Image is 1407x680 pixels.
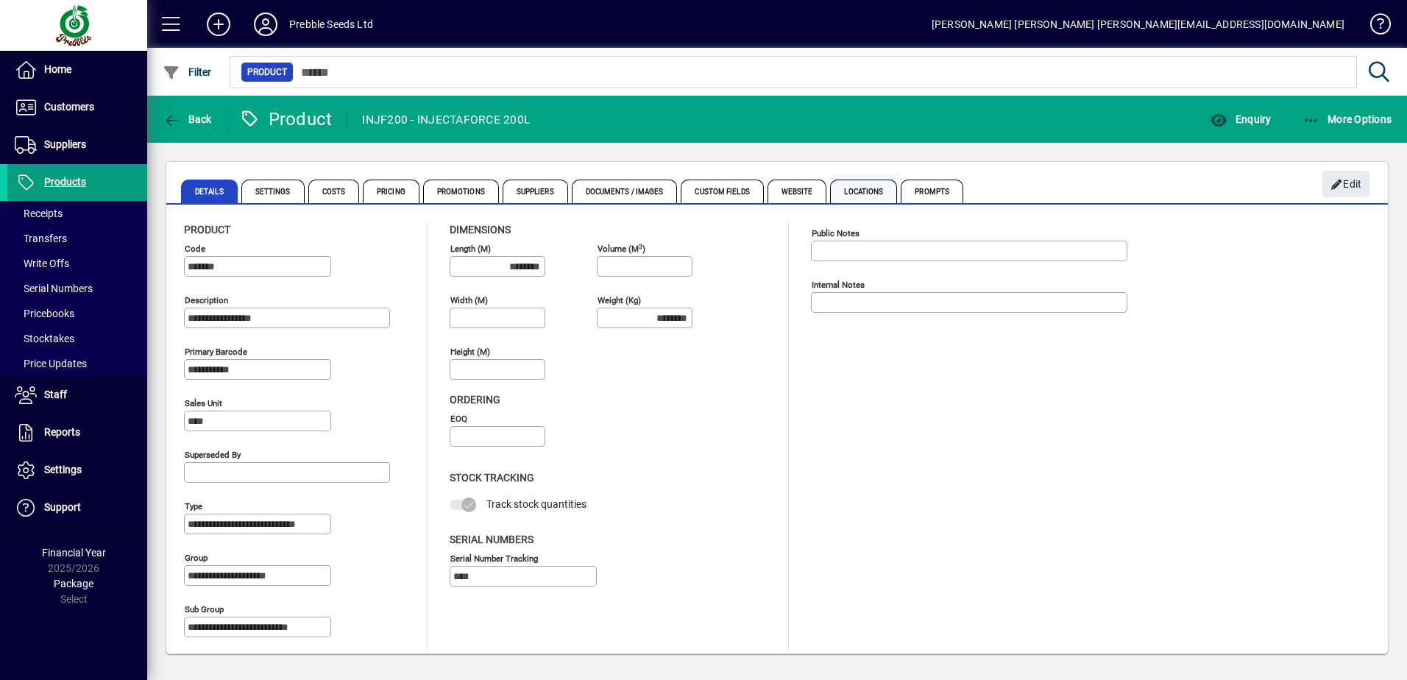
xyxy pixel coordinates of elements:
mat-label: Height (m) [450,347,490,357]
mat-label: Serial Number tracking [450,553,538,563]
button: Edit [1322,171,1369,197]
a: Transfers [7,226,147,251]
span: Financial Year [42,547,106,559]
a: Home [7,52,147,88]
span: Settings [241,180,305,203]
a: Serial Numbers [7,276,147,301]
span: Price Updates [15,358,87,369]
a: Staff [7,377,147,414]
a: Reports [7,414,147,451]
mat-label: Public Notes [812,228,860,238]
span: Details [181,180,238,203]
span: Settings [44,464,82,475]
button: Filter [159,59,216,85]
span: Edit [1330,172,1362,196]
mat-label: Sales unit [185,398,222,408]
span: Custom Fields [681,180,763,203]
mat-label: Superseded by [185,450,241,460]
span: Product [184,224,230,235]
span: Stocktakes [15,333,74,344]
span: Serial Numbers [450,534,534,545]
button: Profile [242,11,289,38]
div: [PERSON_NAME] [PERSON_NAME] [PERSON_NAME][EMAIL_ADDRESS][DOMAIN_NAME] [932,13,1344,36]
span: Website [768,180,827,203]
div: Prebble Seeds Ltd [289,13,373,36]
span: Dimensions [450,224,511,235]
span: Customers [44,101,94,113]
span: Pricebooks [15,308,74,319]
mat-label: Volume (m ) [598,244,645,254]
app-page-header-button: Back [147,106,228,132]
span: Reports [44,426,80,438]
a: Write Offs [7,251,147,276]
span: Track stock quantities [486,498,586,510]
a: Receipts [7,201,147,226]
a: Stocktakes [7,326,147,351]
button: Back [159,106,216,132]
span: Suppliers [44,138,86,150]
span: Home [44,63,71,75]
span: Serial Numbers [15,283,93,294]
span: Ordering [450,394,500,405]
button: More Options [1299,106,1396,132]
span: Stock Tracking [450,472,534,484]
span: Costs [308,180,360,203]
span: Locations [830,180,897,203]
span: Filter [163,66,212,78]
span: Write Offs [15,258,69,269]
span: Products [44,176,86,188]
span: Transfers [15,233,67,244]
a: Knowledge Base [1359,3,1389,51]
span: Support [44,501,81,513]
div: INJF200 - INJECTAFORCE 200L [362,108,530,132]
span: Product [247,65,287,79]
sup: 3 [639,242,642,249]
div: Product [239,107,333,131]
span: Prompts [901,180,963,203]
span: Enquiry [1210,113,1271,125]
mat-label: Code [185,244,205,254]
mat-label: EOQ [450,414,467,424]
span: Package [54,578,93,589]
a: Support [7,489,147,526]
a: Settings [7,452,147,489]
span: Suppliers [503,180,568,203]
button: Add [195,11,242,38]
a: Price Updates [7,351,147,376]
mat-label: Description [185,295,228,305]
mat-label: Length (m) [450,244,491,254]
span: Promotions [423,180,499,203]
mat-label: Weight (Kg) [598,295,641,305]
mat-label: Primary barcode [185,347,247,357]
span: Receipts [15,208,63,219]
span: Back [163,113,212,125]
mat-label: Internal Notes [812,280,865,290]
mat-label: Group [185,553,208,563]
span: More Options [1303,113,1392,125]
mat-label: Sub group [185,604,224,615]
a: Pricebooks [7,301,147,326]
span: Staff [44,389,67,400]
button: Enquiry [1206,106,1275,132]
a: Customers [7,89,147,126]
a: Suppliers [7,127,147,163]
span: Pricing [363,180,419,203]
mat-label: Width (m) [450,295,488,305]
mat-label: Type [185,501,202,511]
span: Documents / Images [572,180,678,203]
